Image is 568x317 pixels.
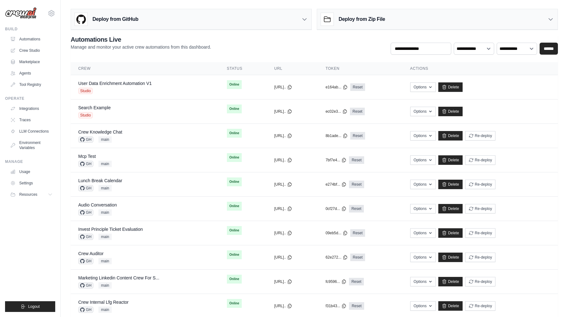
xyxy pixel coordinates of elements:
a: Crew Internal Lfg Reactor [78,300,129,305]
span: main [98,209,112,216]
a: Traces [8,115,55,125]
button: Resources [8,189,55,200]
button: Re-deploy [465,253,496,262]
a: Reset [349,205,364,212]
a: Usage [8,167,55,177]
span: main [98,234,112,240]
button: 7bf7e4... [326,158,347,163]
a: Reset [350,83,365,91]
div: Manage [5,159,55,164]
a: Reset [350,132,365,140]
span: GH [78,209,93,216]
span: Online [227,202,242,211]
span: Studio [78,88,93,94]
a: LLM Connections [8,126,55,136]
span: main [98,136,112,143]
button: Options [410,107,436,116]
button: ec02e3... [326,109,347,114]
button: Options [410,253,436,262]
th: Actions [403,62,558,75]
th: Crew [71,62,219,75]
button: 8b1ade... [326,133,348,138]
button: fc9596... [326,279,346,284]
a: Delete [438,228,463,238]
span: Online [227,80,242,89]
a: Audio Conversation [78,202,117,207]
a: Marketing Linkedin Content Crew For S... [78,275,159,280]
a: Automations [8,34,55,44]
th: URL [267,62,318,75]
h3: Deploy from Zip File [339,15,385,23]
a: Delete [438,277,463,286]
p: Manage and monitor your active crew automations from this dashboard. [71,44,211,50]
th: Token [318,62,403,75]
span: Online [227,226,242,235]
a: Delete [438,107,463,116]
button: Re-deploy [465,277,496,286]
a: Reset [349,181,364,188]
a: Mcp Test [78,154,96,159]
span: GH [78,136,93,143]
a: Delete [438,82,463,92]
a: Reset [350,108,365,115]
th: Status [219,62,267,75]
div: Operate [5,96,55,101]
a: Invest Principle Ticket Evaluation [78,227,143,232]
button: Options [410,228,436,238]
a: Delete [438,253,463,262]
a: Crew Auditor [78,251,104,256]
h3: Deploy from GitHub [92,15,138,23]
a: Delete [438,301,463,311]
button: Re-deploy [465,155,496,165]
button: Options [410,204,436,213]
span: Online [227,105,242,113]
a: Crew Knowledge Chat [78,129,122,135]
button: Re-deploy [465,228,496,238]
span: Logout [28,304,40,309]
a: Reset [350,254,365,261]
span: Online [227,177,242,186]
a: Integrations [8,104,55,114]
span: GH [78,258,93,264]
span: main [98,258,112,264]
span: Studio [78,112,93,118]
a: Lunch Break Calendar [78,178,122,183]
button: Options [410,301,436,311]
button: Logout [5,301,55,312]
button: f31b43... [326,303,347,308]
button: e274bf... [326,182,347,187]
a: Reset [350,229,365,237]
button: Re-deploy [465,301,496,311]
span: Online [227,250,242,259]
a: Delete [438,180,463,189]
span: GH [78,234,93,240]
button: 62e272... [326,255,348,260]
span: GH [78,161,93,167]
span: main [98,307,112,313]
a: Delete [438,204,463,213]
img: GitHub Logo [75,13,87,26]
a: Marketplace [8,57,55,67]
span: Online [227,153,242,162]
button: Options [410,155,436,165]
button: Options [410,180,436,189]
a: User Data Enrichment Automation V1 [78,81,152,86]
a: Settings [8,178,55,188]
button: Options [410,277,436,286]
div: Build [5,27,55,32]
span: Online [227,129,242,138]
button: Options [410,131,436,141]
span: GH [78,282,93,289]
a: Tool Registry [8,80,55,90]
a: Reset [349,278,364,285]
img: Logo [5,7,37,19]
button: 0cf27d... [326,206,346,211]
a: Crew Studio [8,45,55,56]
a: Reset [349,302,364,310]
span: Resources [19,192,37,197]
button: Re-deploy [465,180,496,189]
span: GH [78,185,93,191]
button: Re-deploy [465,204,496,213]
span: GH [78,307,93,313]
a: Reset [349,156,364,164]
